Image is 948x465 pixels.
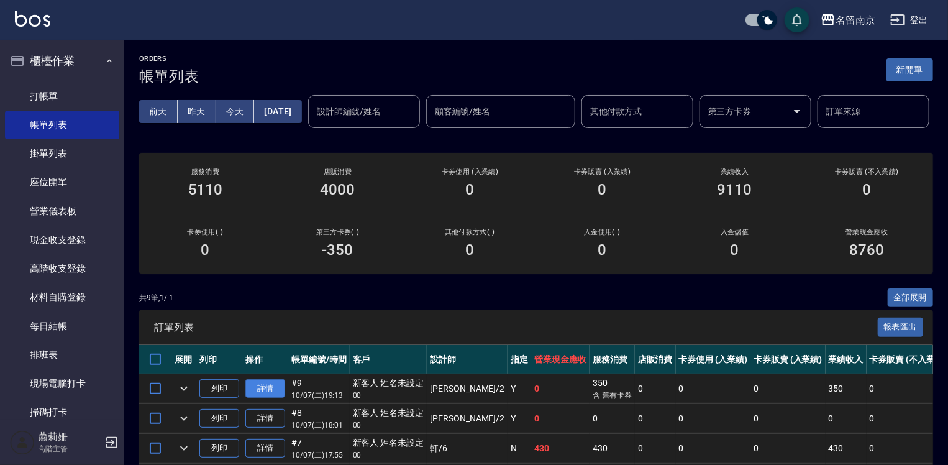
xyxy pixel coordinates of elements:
[216,100,255,123] button: 今天
[427,434,508,463] td: 軒 /6
[188,181,223,198] h3: 5110
[178,100,216,123] button: 昨天
[5,283,119,311] a: 材料自購登錄
[508,434,531,463] td: N
[850,241,885,259] h3: 8760
[199,379,239,398] button: 列印
[353,436,424,449] div: 新客人 姓名未設定
[863,181,872,198] h3: 0
[245,439,285,458] a: 詳情
[5,254,119,283] a: 高階收支登錄
[878,318,924,337] button: 報表匯出
[508,404,531,433] td: Y
[201,241,210,259] h3: 0
[427,345,508,374] th: 設計師
[427,404,508,433] td: [PERSON_NAME] /2
[816,7,880,33] button: 名留南京
[199,439,239,458] button: 列印
[38,431,101,443] h5: 蕭莉姍
[826,434,867,463] td: 430
[787,101,807,121] button: Open
[291,420,347,431] p: 10/07 (二) 18:01
[245,409,285,428] a: 詳情
[291,390,347,401] p: 10/07 (二) 19:13
[683,168,786,176] h2: 業績收入
[353,449,424,461] p: 00
[888,288,934,308] button: 全部展開
[826,345,867,374] th: 業績收入
[154,321,878,334] span: 訂單列表
[508,374,531,403] td: Y
[288,374,350,403] td: #9
[139,55,199,63] h2: ORDERS
[551,228,654,236] h2: 入金使用(-)
[635,374,676,403] td: 0
[750,404,826,433] td: 0
[5,341,119,369] a: 排班表
[826,404,867,433] td: 0
[531,374,590,403] td: 0
[590,374,635,403] td: 350
[353,407,424,420] div: 新客人 姓名未設定
[635,434,676,463] td: 0
[5,45,119,77] button: 櫃檯作業
[531,345,590,374] th: 營業現金應收
[816,228,918,236] h2: 營業現金應收
[199,409,239,428] button: 列印
[254,100,301,123] button: [DATE]
[531,404,590,433] td: 0
[321,181,355,198] h3: 4000
[5,168,119,196] a: 座位開單
[466,181,475,198] h3: 0
[683,228,786,236] h2: 入金儲值
[878,321,924,333] a: 報表匯出
[10,430,35,455] img: Person
[139,100,178,123] button: 前天
[731,241,739,259] h3: 0
[676,374,751,403] td: 0
[286,228,389,236] h2: 第三方卡券(-)
[350,345,427,374] th: 客戶
[531,434,590,463] td: 430
[750,434,826,463] td: 0
[826,374,867,403] td: 350
[750,374,826,403] td: 0
[635,345,676,374] th: 店販消費
[785,7,809,32] button: save
[5,82,119,111] a: 打帳單
[598,181,607,198] h3: 0
[886,58,933,81] button: 新開單
[171,345,196,374] th: 展開
[593,390,632,401] p: 含 舊有卡券
[635,404,676,433] td: 0
[466,241,475,259] h3: 0
[5,369,119,398] a: 現場電腦打卡
[885,9,933,32] button: 登出
[38,443,101,454] p: 高階主管
[508,345,531,374] th: 指定
[5,197,119,226] a: 營業儀表板
[5,111,119,139] a: 帳單列表
[419,228,521,236] h2: 其他付款方式(-)
[322,241,353,259] h3: -350
[551,168,654,176] h2: 卡券販賣 (入業績)
[154,228,257,236] h2: 卡券使用(-)
[175,379,193,398] button: expand row
[676,345,751,374] th: 卡券使用 (入業績)
[15,11,50,27] img: Logo
[353,377,424,390] div: 新客人 姓名未設定
[245,379,285,398] a: 詳情
[288,404,350,433] td: #8
[590,345,635,374] th: 服務消費
[139,68,199,85] h3: 帳單列表
[353,420,424,431] p: 00
[676,434,751,463] td: 0
[590,404,635,433] td: 0
[196,345,242,374] th: 列印
[242,345,288,374] th: 操作
[676,404,751,433] td: 0
[750,345,826,374] th: 卡券販賣 (入業績)
[836,12,875,28] div: 名留南京
[718,181,752,198] h3: 9110
[590,434,635,463] td: 430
